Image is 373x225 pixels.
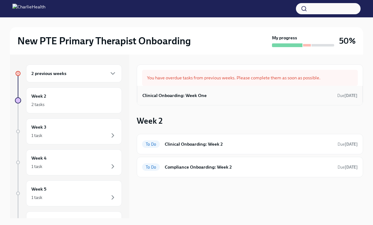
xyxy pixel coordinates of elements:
[142,70,358,86] div: You have overdue tasks from previous weeks. Please complete them as soon as possible.
[31,101,44,108] div: 2 tasks
[338,141,358,147] span: August 30th, 2025 10:00
[31,124,46,130] h6: Week 3
[338,165,358,170] span: Due
[142,92,207,99] h6: Clinical Onboarding: Week One
[17,35,191,47] h2: New PTE Primary Therapist Onboarding
[338,142,358,147] span: Due
[339,35,356,46] h3: 50%
[344,93,357,98] strong: [DATE]
[15,87,122,113] a: Week 22 tasks
[15,118,122,144] a: Week 31 task
[338,164,358,170] span: August 30th, 2025 10:00
[345,165,358,170] strong: [DATE]
[31,194,42,201] div: 1 task
[337,93,357,99] span: August 23rd, 2025 10:00
[142,162,358,172] a: To DoCompliance Onboarding: Week 2Due[DATE]
[26,64,122,82] div: 2 previous weeks
[337,93,357,98] span: Due
[12,4,45,14] img: CharlieHealth
[15,149,122,175] a: Week 41 task
[165,141,333,148] h6: Clinical Onboarding: Week 2
[15,180,122,206] a: Week 51 task
[345,142,358,147] strong: [DATE]
[142,139,358,149] a: To DoClinical Onboarding: Week 2Due[DATE]
[31,93,46,99] h6: Week 2
[31,155,47,161] h6: Week 4
[31,70,67,77] h6: 2 previous weeks
[165,164,333,170] h6: Compliance Onboarding: Week 2
[142,142,160,147] span: To Do
[31,132,42,139] div: 1 task
[272,35,297,41] strong: My progress
[142,91,357,100] a: Clinical Onboarding: Week OneDue[DATE]
[137,115,163,126] h3: Week 2
[31,186,46,192] h6: Week 5
[142,165,160,170] span: To Do
[31,217,47,223] h6: Week 6
[31,163,42,170] div: 1 task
